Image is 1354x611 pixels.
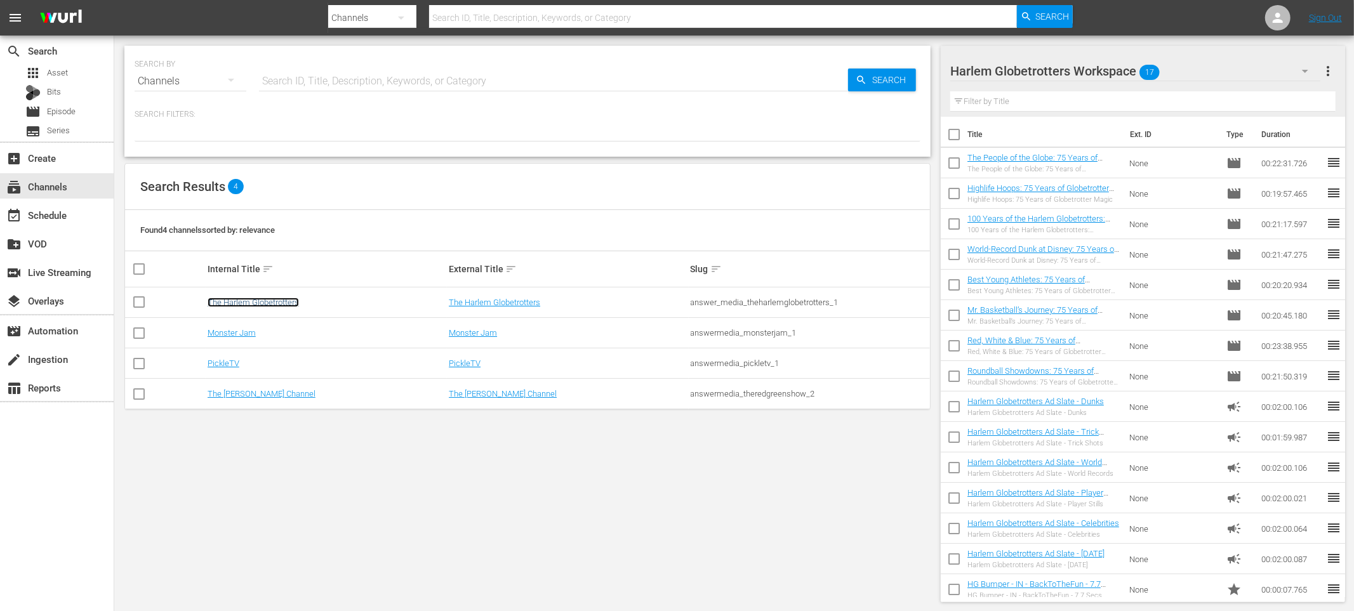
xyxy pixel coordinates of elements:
[967,500,1119,508] div: Harlem Globetrotters Ad Slate - Player Stills
[1226,277,1242,292] span: Episode
[1326,216,1341,231] span: reorder
[967,457,1107,476] a: Harlem Globetrotters Ad Slate - World Records
[208,261,445,277] div: Internal Title
[967,183,1114,202] a: Highlife Hoops: 75 Years of Globetrotter Magic
[1309,13,1342,23] a: Sign Out
[1326,185,1341,200] span: reorder
[967,287,1119,295] div: Best Young Athletes: 75 Years of Globetrotter Magic
[25,85,41,100] div: Bits
[967,348,1119,356] div: Red, White & Blue: 75 Years of Globetrotter Magic
[1226,399,1242,414] span: Ad
[950,53,1320,89] div: Harlem Globetrotters Workspace
[967,214,1110,233] a: 100 Years of the Harlem Globetrotters: [PERSON_NAME] & Magic
[967,117,1122,152] th: Title
[135,63,246,99] div: Channels
[1124,361,1222,391] td: None
[867,69,916,91] span: Search
[710,263,722,275] span: sort
[1124,239,1222,270] td: None
[1139,59,1160,86] span: 17
[1256,483,1326,513] td: 00:02:00.021
[1124,452,1222,483] td: None
[1320,56,1336,86] button: more_vert
[6,381,22,396] span: Reports
[6,294,22,309] span: Overlays
[1256,574,1326,605] td: 00:00:07.765
[6,352,22,367] span: Ingestion
[208,328,256,338] a: Monster Jam
[691,261,928,277] div: Slug
[6,324,22,339] span: Automation
[967,439,1119,447] div: Harlem Globetrotters Ad Slate - Trick Shots
[967,317,1119,325] div: Mr. Basketball’s Journey: 75 Years of Globetrotter Magic
[1124,391,1222,422] td: None
[1124,544,1222,574] td: None
[6,44,22,59] span: Search
[6,265,22,280] span: Live Streaming
[47,67,68,79] span: Asset
[1326,581,1341,596] span: reorder
[1256,331,1326,361] td: 00:23:38.955
[1226,490,1242,506] span: Ad
[1326,459,1341,475] span: reorder
[1226,521,1242,536] span: Ad
[691,358,928,368] div: answermedia_pickletv_1
[967,427,1104,446] a: Harlem Globetrotters Ad Slate - Trick Shots
[1124,209,1222,239] td: None
[1226,186,1242,201] span: Episode
[967,549,1105,558] a: Harlem Globetrotters Ad Slate - [DATE]
[1326,398,1341,414] span: reorder
[967,591,1119,600] div: HG Bumper - IN - BackToTheFun - 7.7 Secs
[1017,5,1073,28] button: Search
[25,124,41,139] span: Series
[1256,544,1326,574] td: 00:02:00.087
[848,69,916,91] button: Search
[1326,551,1341,566] span: reorder
[1124,300,1222,331] td: None
[1226,308,1242,323] span: Episode
[1036,5,1070,28] span: Search
[47,124,70,137] span: Series
[1226,338,1242,353] span: Episode
[47,86,61,98] span: Bits
[208,298,299,307] a: The Harlem Globetrotters
[25,65,41,81] span: Asset
[1124,483,1222,513] td: None
[1124,270,1222,300] td: None
[1219,117,1254,152] th: Type
[1326,277,1341,292] span: reorder
[1226,216,1242,232] span: Episode
[967,226,1119,234] div: 100 Years of the Harlem Globetrotters: [PERSON_NAME] & Magic
[449,389,557,398] a: The [PERSON_NAME] Channel
[25,104,41,119] span: Episode
[1226,460,1242,475] span: Ad
[1256,422,1326,452] td: 00:01:59.987
[1326,429,1341,444] span: reorder
[1326,246,1341,261] span: reorder
[1226,155,1242,171] span: Episode
[6,180,22,195] span: Channels
[967,409,1104,417] div: Harlem Globetrotters Ad Slate - Dunks
[449,261,686,277] div: External Title
[1326,520,1341,535] span: reorder
[967,195,1119,204] div: Highlife Hoops: 75 Years of Globetrotter Magic
[691,389,928,398] div: answermedia_theredgreenshow_2
[1124,513,1222,544] td: None
[1256,391,1326,422] td: 00:02:00.106
[967,305,1103,324] a: Mr. Basketball’s Journey: 75 Years of Globetrotter Magic
[691,298,928,307] div: answer_media_theharlemglobetrotters_1
[262,263,274,275] span: sort
[967,366,1099,385] a: Roundball Showdowns: 75 Years of Globetrotter Magic
[1256,513,1326,544] td: 00:02:00.064
[449,328,497,338] a: Monster Jam
[208,358,239,368] a: PickleTV
[1256,209,1326,239] td: 00:21:17.597
[1226,369,1242,384] span: Episode
[1226,247,1242,262] span: Episode
[967,165,1119,173] div: The People of the Globe: 75 Years of Globetrotter Magic
[967,378,1119,386] div: Roundball Showdowns: 75 Years of Globetrotter Magic
[505,263,517,275] span: sort
[140,179,225,194] span: Search Results
[6,151,22,166] span: Create
[1320,63,1336,79] span: more_vert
